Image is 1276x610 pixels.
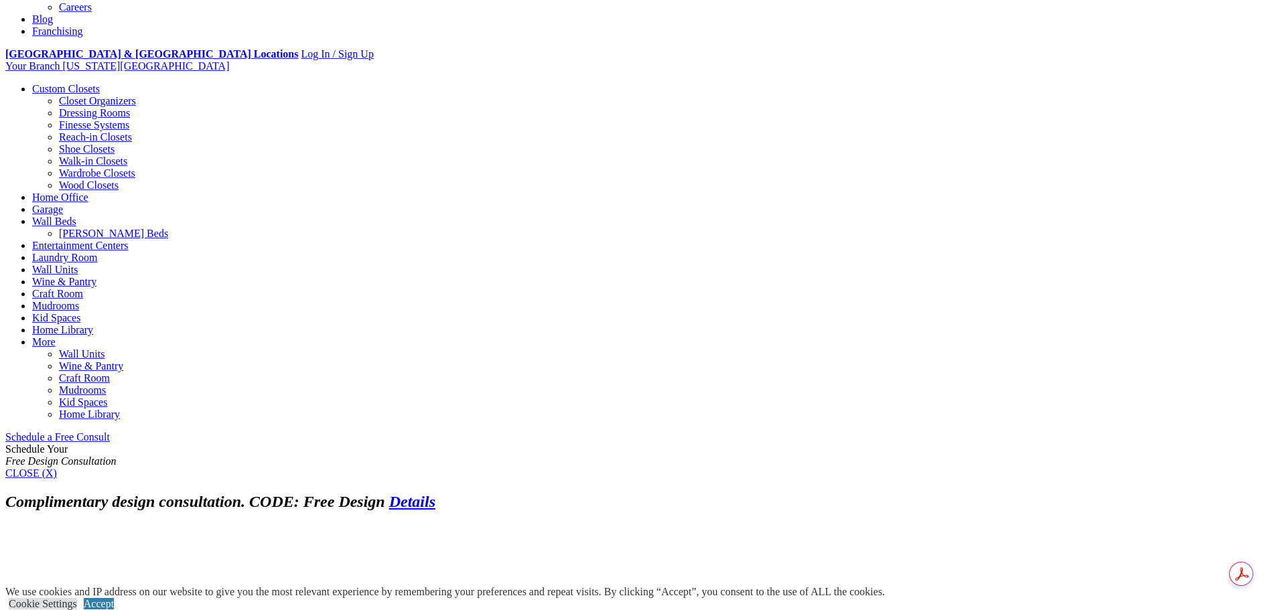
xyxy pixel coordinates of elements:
a: CLOSE (X) [5,467,57,479]
a: Careers [59,1,92,13]
a: Kid Spaces [32,312,80,323]
a: Mudrooms [32,300,79,311]
a: Blog [32,13,53,25]
a: Dressing Rooms [59,107,130,119]
a: Wall Units [32,264,78,275]
a: Garage [32,204,63,215]
span: Schedule Your [5,443,117,467]
a: Wardrobe Closets [59,167,135,179]
a: Home Library [59,408,120,420]
a: Wine & Pantry [32,276,96,287]
a: Accept [84,598,114,609]
div: We use cookies and IP address on our website to give you the most relevant experience by remember... [5,586,885,598]
a: Home Office [32,192,88,203]
a: Your Branch [US_STATE][GEOGRAPHIC_DATA] [5,60,229,72]
a: Craft Room [32,288,83,299]
a: Wine & Pantry [59,360,123,372]
a: Wall Units [59,348,104,360]
a: Craft Room [59,372,110,384]
a: Laundry Room [32,252,97,263]
a: Walk-in Closets [59,155,127,167]
span: Your Branch [5,60,60,72]
a: Mudrooms [59,384,106,396]
a: Kid Spaces [59,396,107,408]
a: Closet Organizers [59,95,136,106]
a: Details [389,493,435,510]
em: Free Design Consultation [5,455,117,467]
a: More menu text will display only on big screen [32,336,56,348]
a: Franchising [32,25,83,37]
a: Finesse Systems [59,119,129,131]
a: Wall Beds [32,216,76,227]
a: Schedule a Free Consult (opens a dropdown menu) [5,431,110,443]
a: Reach-in Closets [59,131,132,143]
em: Complimentary design consultation. CODE: Free Design [5,493,385,510]
a: [PERSON_NAME] Beds [59,228,168,239]
span: [US_STATE][GEOGRAPHIC_DATA] [62,60,229,72]
a: [GEOGRAPHIC_DATA] & [GEOGRAPHIC_DATA] Locations [5,48,298,60]
a: Cookie Settings [9,598,77,609]
a: Wood Closets [59,179,119,191]
a: Entertainment Centers [32,240,129,251]
a: Custom Closets [32,83,100,94]
a: Home Library [32,324,93,335]
a: Shoe Closets [59,143,115,155]
a: Log In / Sign Up [301,48,373,60]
